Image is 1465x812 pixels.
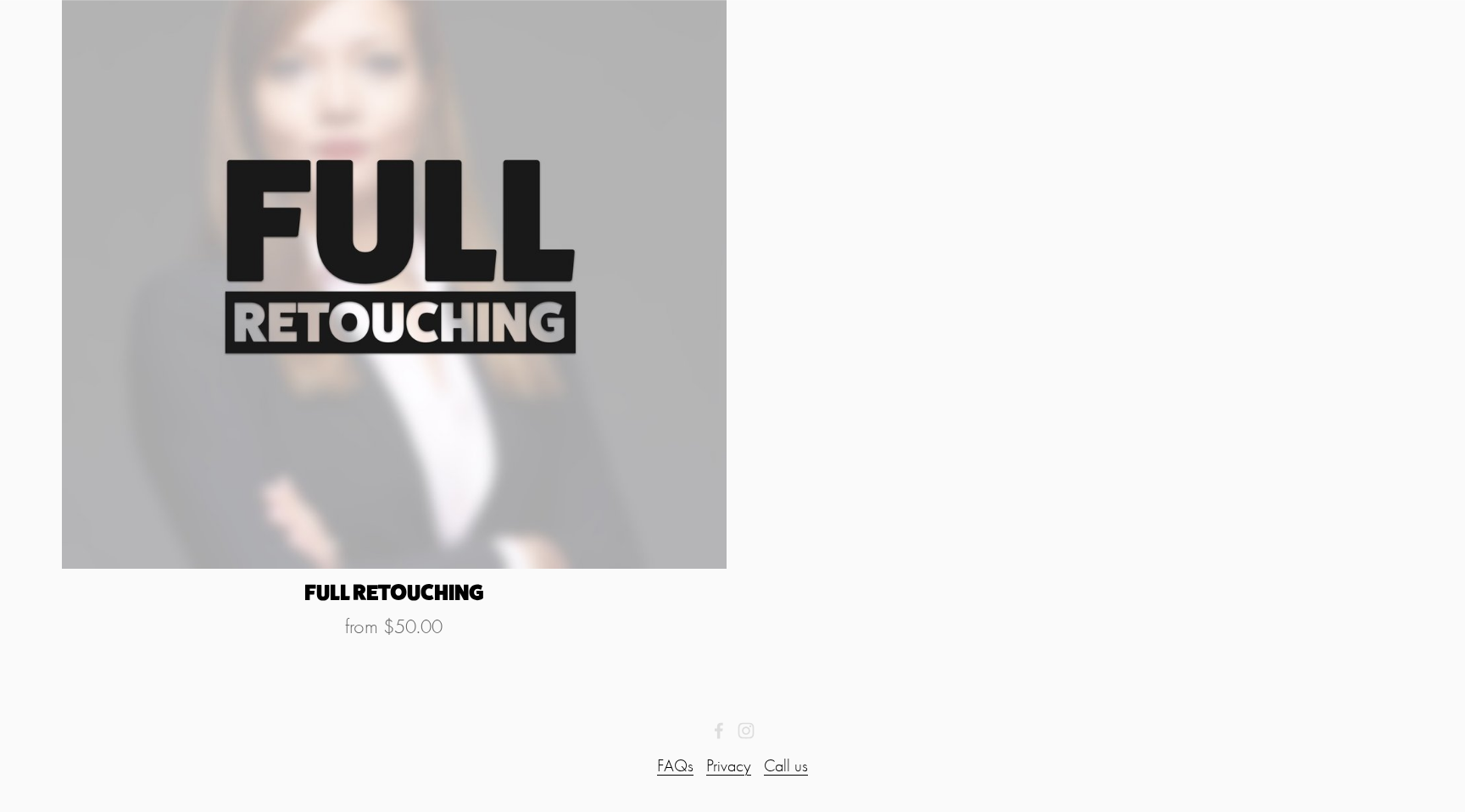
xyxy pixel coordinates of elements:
[738,722,755,739] a: Instagram
[710,722,727,739] a: 2 Dudes & A Booth
[764,754,808,779] a: Call us
[706,754,751,779] a: Privacy
[62,581,727,603] div: Full Retouching
[62,611,727,642] div: from $50.00
[657,754,694,779] a: FAQs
